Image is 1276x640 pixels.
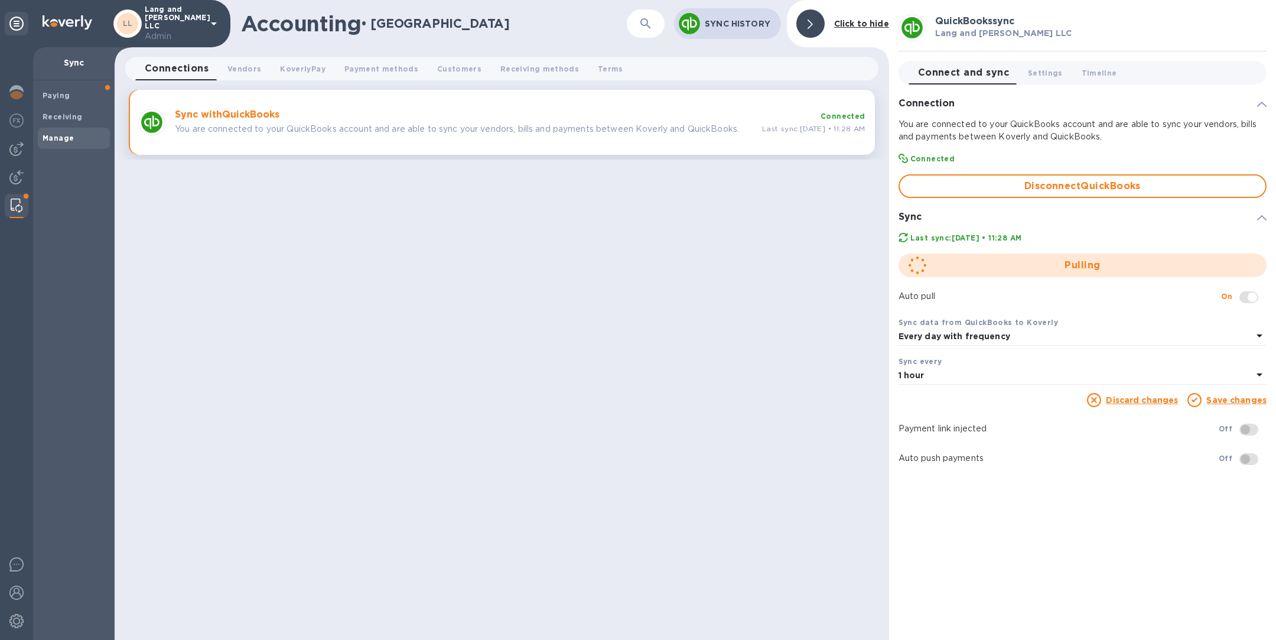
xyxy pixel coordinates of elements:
div: Unpin categories [5,12,28,35]
span: Disconnect QuickBooks [909,179,1256,193]
b: Sync every [899,357,942,366]
b: Sync data from QuickBooks to Koverly [899,318,1058,327]
span: Connections [145,60,209,77]
b: 1 hour [899,371,925,380]
b: Every day with frequency [899,332,1010,341]
b: Lang and [PERSON_NAME] LLC [935,28,1072,38]
span: Customers [437,63,481,75]
b: On [1221,292,1232,301]
span: Timeline [1082,67,1117,79]
p: Payment link injected [899,423,1219,435]
p: You are connected to your QuickBooks account and are able to sync your vendors, bills and payment... [175,123,753,135]
a: Save changes [1206,395,1267,405]
h3: Sync [899,212,922,223]
b: Paying [43,91,70,100]
img: Foreign exchange [9,113,24,128]
span: Settings [1028,67,1063,79]
button: DisconnectQuickBooks [899,174,1267,198]
p: Lang and [PERSON_NAME] LLC [145,5,204,43]
span: Receiving methods [500,63,579,75]
div: Connection [899,94,1267,113]
b: Connected [821,112,865,121]
span: Vendors [227,63,261,75]
b: Sync with QuickBooks [175,109,279,120]
span: KoverlyPay [280,63,325,75]
b: QuickBooks sync [935,15,1014,27]
b: Off [1219,424,1232,433]
span: Connect and sync [918,64,1009,81]
h2: • [GEOGRAPHIC_DATA] [361,16,510,31]
span: Terms [598,63,623,75]
b: Last sync: [DATE] • 11:28 AM [910,233,1022,242]
b: Off [1219,454,1232,463]
b: LL [123,19,133,28]
a: Discard changes [1106,395,1178,405]
b: Manage [43,134,74,142]
p: Auto push payments [899,452,1219,464]
b: Click to hide [834,19,889,28]
span: Payment methods [344,63,418,75]
h3: Connection [899,98,955,109]
p: Sync [43,57,105,69]
p: Auto pull [899,290,1222,303]
p: Admin [145,30,204,43]
b: Receiving [43,112,83,121]
img: Logo [43,15,92,30]
h1: Accounting [241,11,361,36]
b: Connected [910,154,955,163]
span: Last sync: [DATE] • 11:28 AM [762,124,865,133]
p: You are connected to your QuickBooks account and are able to sync your vendors, bills and payment... [899,118,1267,143]
div: Sync [899,207,1267,227]
p: Sync History [705,18,772,30]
